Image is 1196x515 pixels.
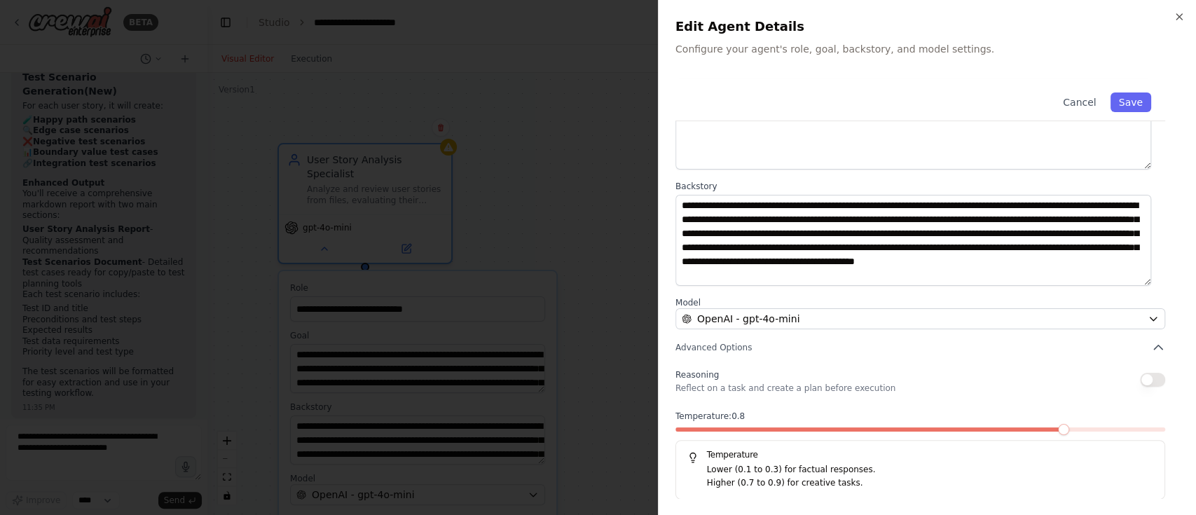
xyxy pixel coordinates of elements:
[675,341,1165,355] button: Advanced Options
[687,449,1153,460] h5: Temperature
[675,17,1179,36] h2: Edit Agent Details
[675,181,1165,192] label: Backstory
[675,411,745,422] span: Temperature: 0.8
[675,342,752,353] span: Advanced Options
[707,476,1153,490] p: Higher (0.7 to 0.9) for creative tasks.
[675,42,1179,56] p: Configure your agent's role, goal, backstory, and model settings.
[1054,92,1104,112] button: Cancel
[675,308,1165,329] button: OpenAI - gpt-4o-mini
[707,463,1153,477] p: Lower (0.1 to 0.3) for factual responses.
[697,312,799,326] span: OpenAI - gpt-4o-mini
[1111,92,1151,112] button: Save
[675,383,895,394] p: Reflect on a task and create a plan before execution
[675,297,1165,308] label: Model
[675,370,719,380] span: Reasoning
